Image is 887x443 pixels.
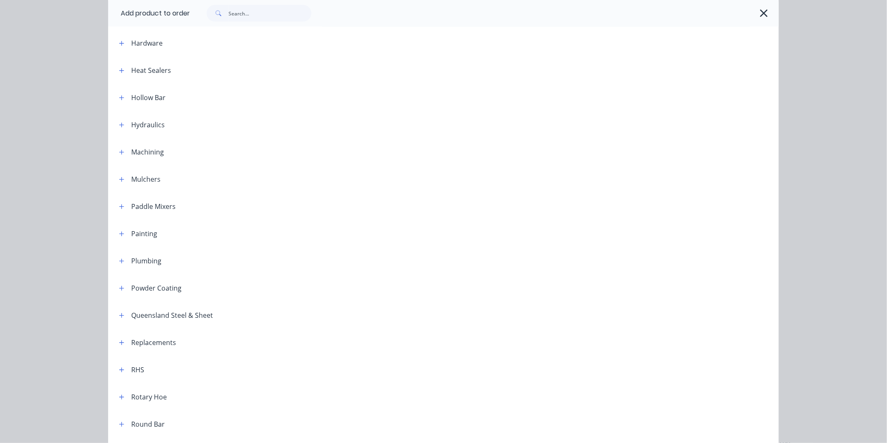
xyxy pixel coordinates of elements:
input: Search... [228,5,311,22]
div: Mulchers [131,175,161,185]
div: Plumbing [131,256,161,266]
div: Replacements [131,338,176,348]
div: Hardware [131,39,163,49]
div: Hydraulics [131,120,165,130]
div: Hollow Bar [131,93,166,103]
div: Queensland Steel & Sheet [131,311,213,321]
div: Rotary Hoe [131,392,167,402]
div: Paddle Mixers [131,202,176,212]
div: Painting [131,229,157,239]
div: Powder Coating [131,283,182,294]
div: RHS [131,365,144,375]
div: Heat Sealers [131,66,171,76]
div: Round Bar [131,420,165,430]
div: Machining [131,147,164,157]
